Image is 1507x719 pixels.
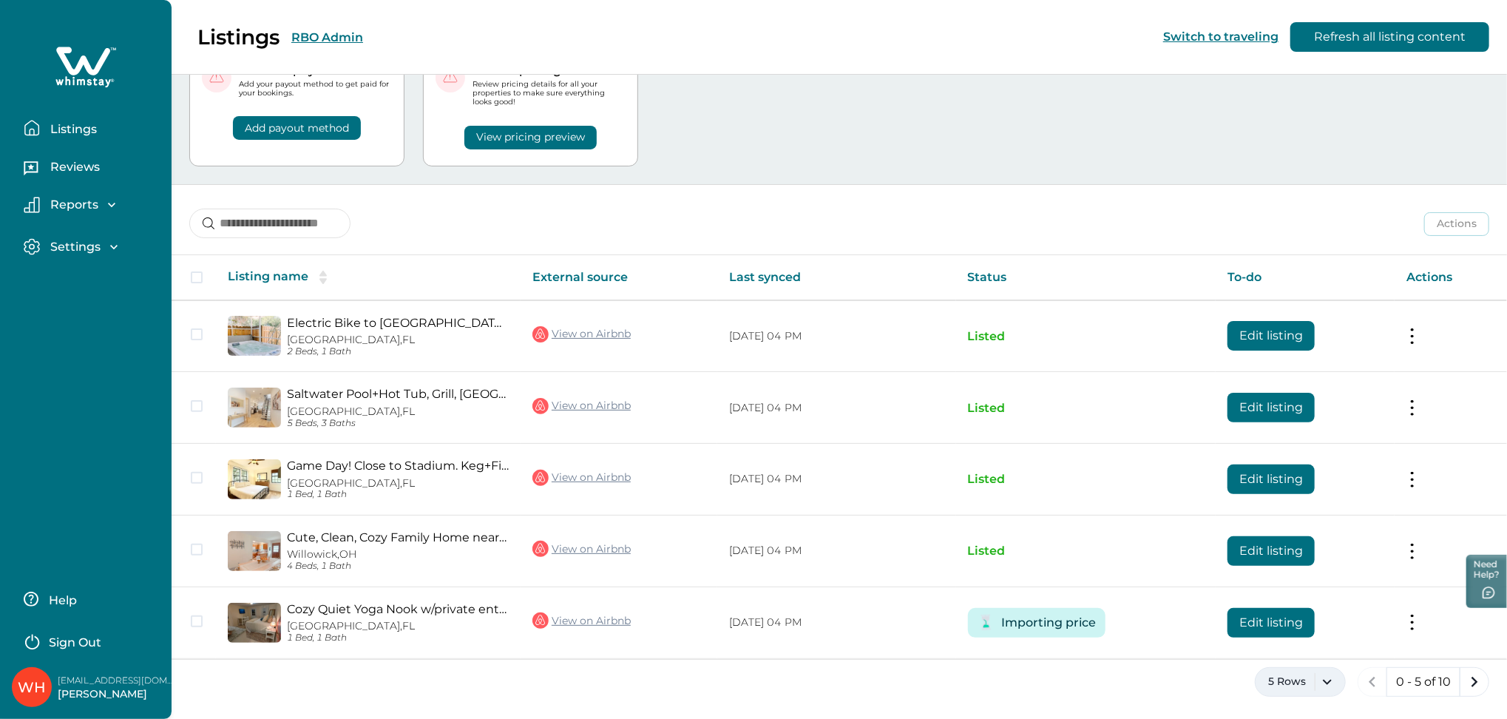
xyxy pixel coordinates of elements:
[287,489,509,500] p: 1 Bed, 1 Bath
[532,396,631,416] a: View on Airbnb
[24,626,155,655] button: Sign Out
[532,468,631,487] a: View on Airbnb
[287,418,509,429] p: 5 Beds, 3 Baths
[18,669,46,705] div: Whimstay Host
[24,584,155,614] button: Help
[228,603,281,643] img: propertyImage_Cozy Quiet Yoga Nook w/private entry & bird yard
[228,531,281,571] img: propertyImage_Cute, Clean, Cozy Family Home near Playground+Pool
[291,30,363,44] button: RBO Admin
[1460,667,1489,697] button: next page
[1386,667,1460,697] button: 0 - 5 of 10
[24,113,160,143] button: Listings
[287,620,509,632] p: [GEOGRAPHIC_DATA], FL
[1163,30,1279,44] button: Switch to traveling
[287,387,509,401] a: Saltwater Pool+Hot Tub, Grill, [GEOGRAPHIC_DATA]
[46,160,100,175] p: Reviews
[956,255,1216,300] th: Status
[239,80,392,98] p: Add your payout method to get paid for your bookings.
[308,270,338,285] button: sorting
[532,325,631,344] a: View on Airbnb
[729,329,944,344] p: [DATE] 04 PM
[49,635,101,650] p: Sign Out
[968,544,1205,558] p: Listed
[1227,393,1315,422] button: Edit listing
[521,255,717,300] th: External source
[228,388,281,428] img: propertyImage_Saltwater Pool+Hot Tub, Grill, Walk Downtown
[1290,22,1489,52] button: Refresh all listing content
[1002,608,1097,638] button: Importing price
[1227,536,1315,566] button: Edit listing
[532,611,631,630] a: View on Airbnb
[464,126,597,149] button: View pricing preview
[233,116,361,140] button: Add payout method
[228,316,281,356] img: propertyImage_Electric Bike to Siesta Beach. Hot Tub Cottage.
[24,238,160,255] button: Settings
[287,530,509,544] a: Cute, Clean, Cozy Family Home near Playground+Pool
[1396,675,1451,689] p: 0 - 5 of 10
[46,240,101,254] p: Settings
[58,673,176,688] p: [EMAIL_ADDRESS][DOMAIN_NAME]
[1227,465,1315,494] button: Edit listing
[1216,255,1395,300] th: To-do
[968,472,1205,487] p: Listed
[1255,667,1346,697] button: 5 Rows
[287,602,509,616] a: Cozy Quiet Yoga Nook w/private entry & bird yard
[1227,321,1315,351] button: Edit listing
[228,459,281,499] img: propertyImage_Game Day! Close to Stadium. Keg+Firepit+Parking.
[287,405,509,418] p: [GEOGRAPHIC_DATA], FL
[287,548,509,561] p: Willowick, OH
[46,122,97,137] p: Listings
[1227,608,1315,638] button: Edit listing
[1395,255,1507,300] th: Actions
[287,477,509,490] p: [GEOGRAPHIC_DATA], FL
[216,255,521,300] th: Listing name
[58,687,176,702] p: [PERSON_NAME]
[977,613,995,632] img: Timer
[287,632,509,644] p: 1 Bed, 1 Bath
[197,24,280,50] p: Listings
[968,401,1205,416] p: Listed
[717,255,956,300] th: Last synced
[287,334,509,346] p: [GEOGRAPHIC_DATA], FL
[287,459,509,473] a: Game Day! Close to Stadium. Keg+Firepit+Parking.
[24,197,160,213] button: Reports
[729,544,944,558] p: [DATE] 04 PM
[968,329,1205,344] p: Listed
[44,593,77,608] p: Help
[287,316,509,330] a: Electric Bike to [GEOGRAPHIC_DATA]. Hot Tub Cottage.
[729,401,944,416] p: [DATE] 04 PM
[1358,667,1387,697] button: previous page
[1424,212,1489,236] button: Actions
[46,198,98,212] p: Reports
[287,346,509,357] p: 2 Beds, 1 Bath
[24,155,160,184] button: Reviews
[729,615,944,630] p: [DATE] 04 PM
[287,561,509,572] p: 4 Beds, 1 Bath
[532,539,631,558] a: View on Airbnb
[729,472,944,487] p: [DATE] 04 PM
[473,80,626,107] p: Review pricing details for all your properties to make sure everything looks good!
